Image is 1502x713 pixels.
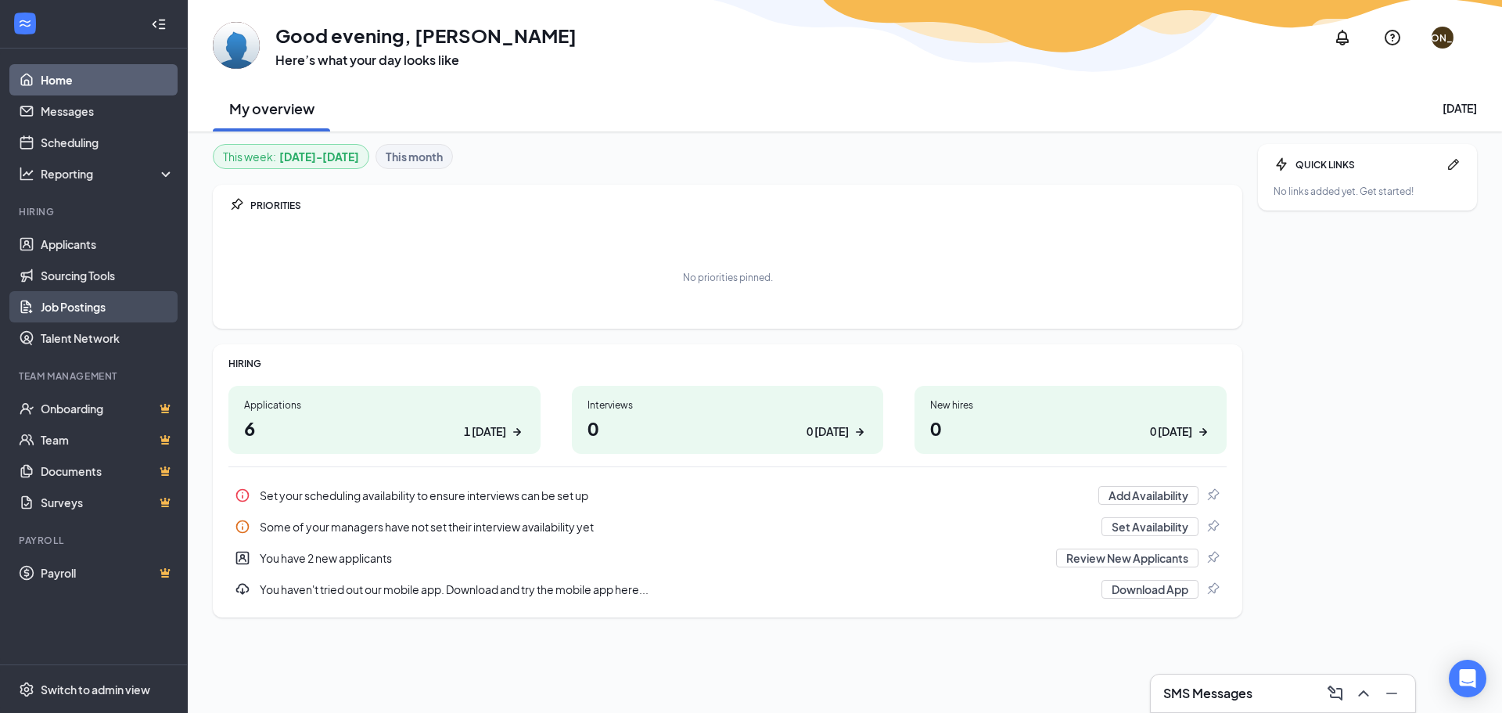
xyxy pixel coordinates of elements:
[41,260,174,291] a: Sourcing Tools
[1349,681,1374,706] button: ChevronUp
[279,148,359,165] b: [DATE] - [DATE]
[228,542,1227,574] a: UserEntityYou have 2 new applicantsReview New ApplicantsPin
[1383,28,1402,47] svg: QuestionInfo
[1205,488,1220,503] svg: Pin
[914,386,1227,454] a: New hires00 [DATE]ArrowRight
[1150,423,1192,440] div: 0 [DATE]
[1101,580,1198,599] button: Download App
[1101,517,1198,536] button: Set Availability
[41,456,174,487] a: DocumentsCrown
[41,166,175,182] div: Reporting
[41,127,174,158] a: Scheduling
[235,582,250,597] svg: Download
[250,199,1227,212] div: PRIORITIES
[1446,157,1461,172] svg: Pen
[509,424,525,440] svg: ArrowRight
[235,519,250,535] svg: Info
[260,550,1047,566] div: You have 2 new applicants
[683,271,773,284] div: No priorities pinned.
[852,424,868,440] svg: ArrowRight
[572,386,884,454] a: Interviews00 [DATE]ArrowRight
[228,511,1227,542] div: Some of your managers have not set their interview availability yet
[41,291,174,322] a: Job Postings
[235,488,250,503] svg: Info
[1443,100,1477,116] div: [DATE]
[1205,550,1220,566] svg: Pin
[1295,158,1439,171] div: QUICK LINKS
[1326,684,1345,703] svg: ComposeMessage
[275,52,577,69] h3: Here’s what your day looks like
[41,229,174,260] a: Applicants
[1098,486,1198,505] button: Add Availability
[229,99,314,118] h2: My overview
[41,424,174,456] a: TeamCrown
[19,205,171,218] div: Hiring
[41,487,174,518] a: SurveysCrown
[41,95,174,127] a: Messages
[1403,31,1483,45] div: [PERSON_NAME]
[41,64,174,95] a: Home
[1449,660,1486,697] div: Open Intercom Messenger
[19,534,171,547] div: Payroll
[1321,681,1346,706] button: ComposeMessage
[464,423,506,440] div: 1 [DATE]
[1205,582,1220,597] svg: Pin
[213,22,260,69] img: Jennifer Aaronson
[386,148,443,165] b: This month
[588,415,868,441] h1: 0
[1378,681,1403,706] button: Minimize
[19,369,171,383] div: Team Management
[1382,684,1401,703] svg: Minimize
[41,393,174,424] a: OnboardingCrown
[1274,185,1461,198] div: No links added yet. Get started!
[41,322,174,354] a: Talent Network
[1056,549,1198,567] button: Review New Applicants
[17,16,33,31] svg: WorkstreamLogo
[260,488,1089,503] div: Set your scheduling availability to ensure interviews can be set up
[244,398,525,412] div: Applications
[228,542,1227,574] div: You have 2 new applicants
[1274,157,1289,172] svg: Bolt
[260,519,1092,535] div: Some of your managers have not set their interview availability yet
[41,682,150,697] div: Switch to admin view
[228,386,541,454] a: Applications61 [DATE]ArrowRight
[151,16,167,32] svg: Collapse
[235,550,250,566] svg: UserEntity
[244,415,525,441] h1: 6
[19,682,34,697] svg: Settings
[930,398,1211,412] div: New hires
[228,480,1227,511] div: Set your scheduling availability to ensure interviews can be set up
[228,574,1227,605] a: DownloadYou haven't tried out our mobile app. Download and try the mobile app here...Download AppPin
[1163,685,1252,702] h3: SMS Messages
[228,357,1227,370] div: HIRING
[223,148,359,165] div: This week :
[930,415,1211,441] h1: 0
[1205,519,1220,535] svg: Pin
[228,574,1227,605] div: You haven't tried out our mobile app. Download and try the mobile app here...
[41,557,174,589] a: PayrollCrown
[228,480,1227,511] a: InfoSet your scheduling availability to ensure interviews can be set upAdd AvailabilityPin
[1195,424,1211,440] svg: ArrowRight
[275,22,577,49] h1: Good evening, [PERSON_NAME]
[1333,28,1352,47] svg: Notifications
[260,582,1092,597] div: You haven't tried out our mobile app. Download and try the mobile app here...
[1354,684,1373,703] svg: ChevronUp
[807,423,849,440] div: 0 [DATE]
[19,166,34,182] svg: Analysis
[228,197,244,213] svg: Pin
[588,398,868,412] div: Interviews
[228,511,1227,542] a: InfoSome of your managers have not set their interview availability yetSet AvailabilityPin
